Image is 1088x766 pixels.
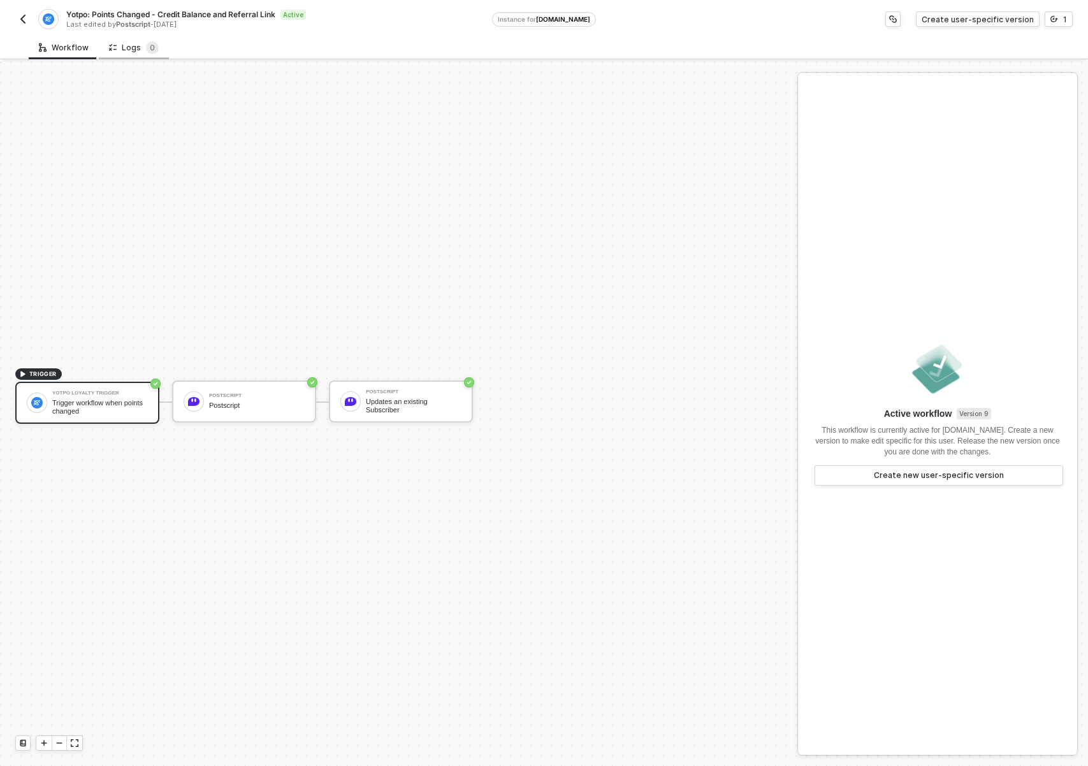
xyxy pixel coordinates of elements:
[66,20,491,29] div: Last edited by - [DATE]
[146,41,159,54] sup: 0
[66,9,275,20] span: Yotpo: Points Changed - Credit Balance and Referral Link
[52,399,148,415] div: Trigger workflow when points changed
[150,379,161,389] span: icon-success-page
[31,397,43,408] img: icon
[116,20,150,29] span: Postscript
[39,43,89,53] div: Workflow
[209,393,305,398] div: Postscript
[922,14,1034,25] div: Create user-specific version
[19,370,27,378] span: icon-play
[307,377,317,387] span: icon-success-page
[366,389,461,394] div: Postscript
[52,391,148,396] div: Yotpo Loyalty Trigger
[71,739,78,747] span: icon-expand
[464,377,474,387] span: icon-success-page
[884,407,992,420] div: Active workflow
[40,739,48,747] span: icon-play
[55,739,63,747] span: icon-minus
[18,14,28,24] img: back
[209,401,305,410] div: Postscript
[43,13,54,25] img: integration-icon
[29,369,57,379] span: TRIGGER
[366,398,461,414] div: Updates an existing Subscriber
[15,11,31,27] button: back
[813,425,1062,458] div: This workflow is currently active for [DOMAIN_NAME]. Create a new version to make edit specific f...
[910,341,966,397] img: empty-state-released
[1045,11,1073,27] button: 1
[874,470,1004,481] div: Create new user-specific version
[280,10,306,20] span: Active
[188,396,199,407] img: icon
[1050,15,1058,23] span: icon-versioning
[109,41,159,54] div: Logs
[1063,14,1067,25] div: 1
[916,11,1040,27] button: Create user-specific version
[498,15,536,23] span: Instance for
[957,408,991,419] sup: Version 9
[536,15,590,23] span: [DOMAIN_NAME]
[815,465,1063,486] button: Create new user-specific version
[345,396,356,407] img: icon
